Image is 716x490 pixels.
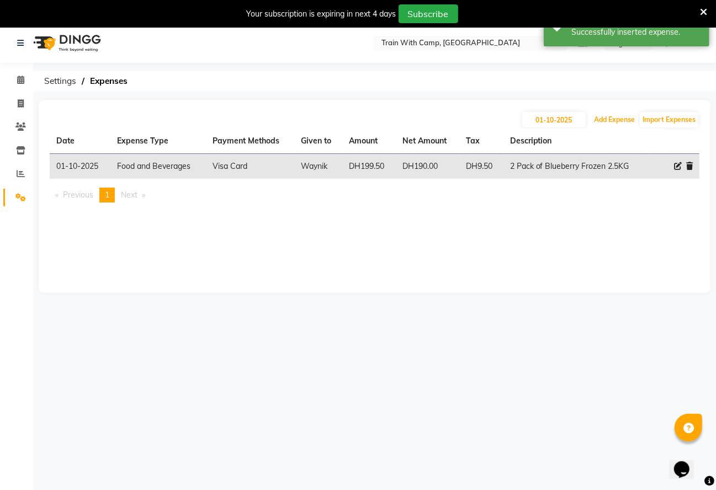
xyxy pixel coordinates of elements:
[28,28,104,58] img: logo
[343,129,396,154] th: Amount
[247,8,396,20] div: Your subscription is expiring in next 4 days
[84,71,133,91] span: Expenses
[63,190,93,200] span: Previous
[591,112,638,127] button: Add Expense
[50,129,110,154] th: Date
[110,129,206,154] th: Expense Type
[670,446,705,479] iframe: chat widget
[503,129,650,154] th: Description
[399,4,458,23] button: Subscribe
[640,112,698,127] button: Import Expenses
[39,71,82,91] span: Settings
[294,129,342,154] th: Given to
[522,112,586,127] input: PLACEHOLDER.DATE
[396,154,460,179] td: DH190.00
[105,190,109,200] span: 1
[50,188,699,203] nav: Pagination
[503,154,650,179] td: 2 Pack of Blueberry Frozen 2.5KG
[294,154,342,179] td: Waynik
[206,129,294,154] th: Payment Methods
[459,154,503,179] td: DH9.50
[343,154,396,179] td: DH199.50
[50,154,110,179] td: 01-10-2025
[110,154,206,179] td: Food and Beverages
[459,129,503,154] th: Tax
[206,154,294,179] td: Visa Card
[571,26,701,38] div: Successfully inserted expense.
[396,129,460,154] th: Net Amount
[121,190,137,200] span: Next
